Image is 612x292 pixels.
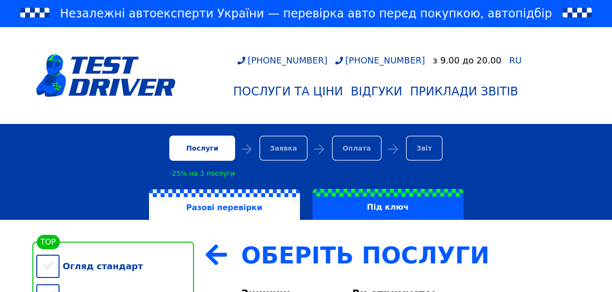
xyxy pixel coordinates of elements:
[233,85,343,98] div: Послуги та Ціни
[60,6,552,21] span: Незалежні автоексперти України — перевірка авто перед покупкою, автопідбір
[347,81,406,102] a: Відгуки
[406,81,522,102] a: Приклади звітів
[306,189,470,220] a: Під ключ
[149,189,300,220] label: Разові перевірки
[169,136,235,161] div: Послуги
[238,55,328,65] a: [PHONE_NUMBER]
[36,251,194,281] div: Огляд стандарт
[509,55,522,65] span: RU
[241,242,576,269] div: Оберіть Послуги
[406,136,443,161] div: Звіт
[36,54,176,97] img: logotype@3x
[259,136,308,161] div: Заявка
[410,85,518,98] div: Приклади звітів
[335,55,425,65] a: [PHONE_NUMBER]
[313,189,463,220] label: Під ключ
[229,81,347,102] a: Послуги та Ціни
[433,55,502,65] div: з 9.00 до 20.00
[509,56,522,65] a: RU
[351,85,403,98] div: Відгуки
[332,136,382,161] div: Оплата
[169,169,235,177] div: -25% на 3 послуги
[36,31,176,120] a: logotype@3x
